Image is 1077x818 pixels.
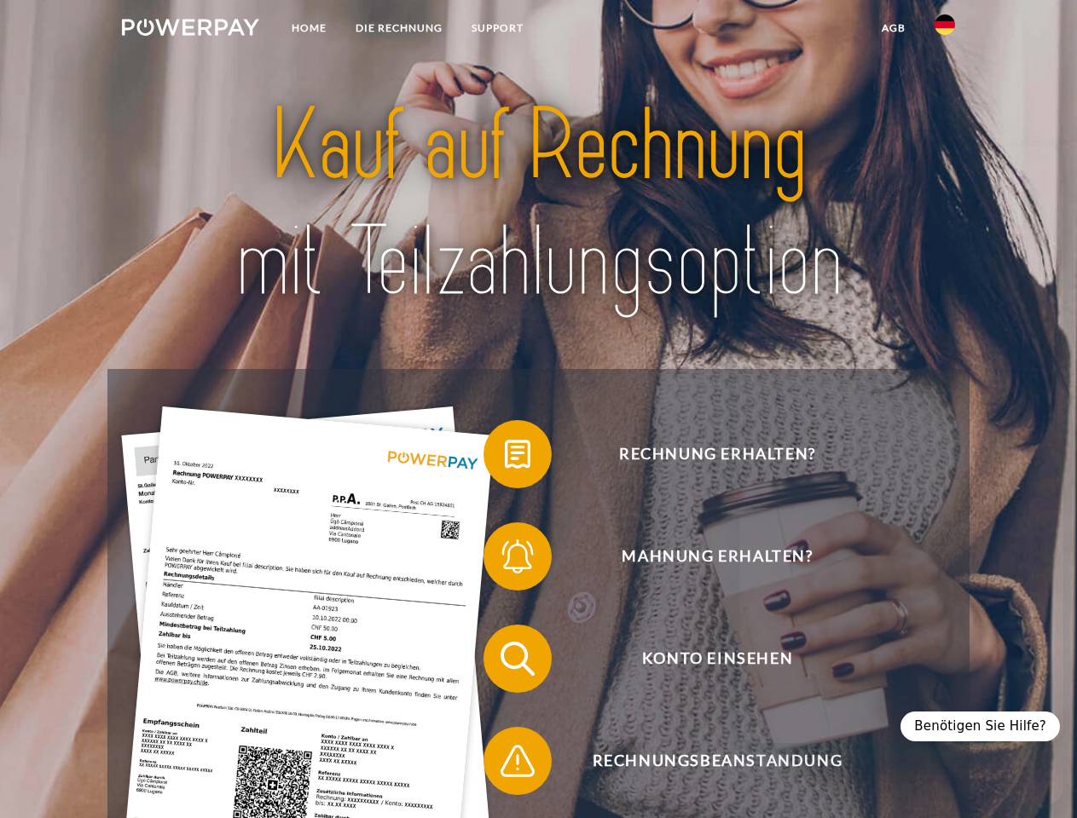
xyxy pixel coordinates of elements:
a: Home [277,13,341,43]
img: qb_bell.svg [496,535,539,578]
span: Rechnungsbeanstandung [508,727,926,795]
button: Konto einsehen [483,625,927,693]
img: qb_search.svg [496,637,539,680]
span: Mahnung erhalten? [508,522,926,590]
a: DIE RECHNUNG [341,13,457,43]
iframe: Messaging window [739,147,1063,743]
iframe: Button to launch messaging window [1009,750,1063,804]
a: SUPPORT [457,13,538,43]
a: agb [867,13,920,43]
button: Rechnung erhalten? [483,420,927,488]
button: Rechnungsbeanstandung [483,727,927,795]
img: qb_bill.svg [496,433,539,475]
button: Mahnung erhalten? [483,522,927,590]
img: logo-powerpay-white.svg [122,19,259,36]
img: title-powerpay_de.svg [163,82,914,326]
img: qb_warning.svg [496,740,539,782]
img: de [935,14,955,35]
span: Konto einsehen [508,625,926,693]
span: Rechnung erhalten? [508,420,926,488]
